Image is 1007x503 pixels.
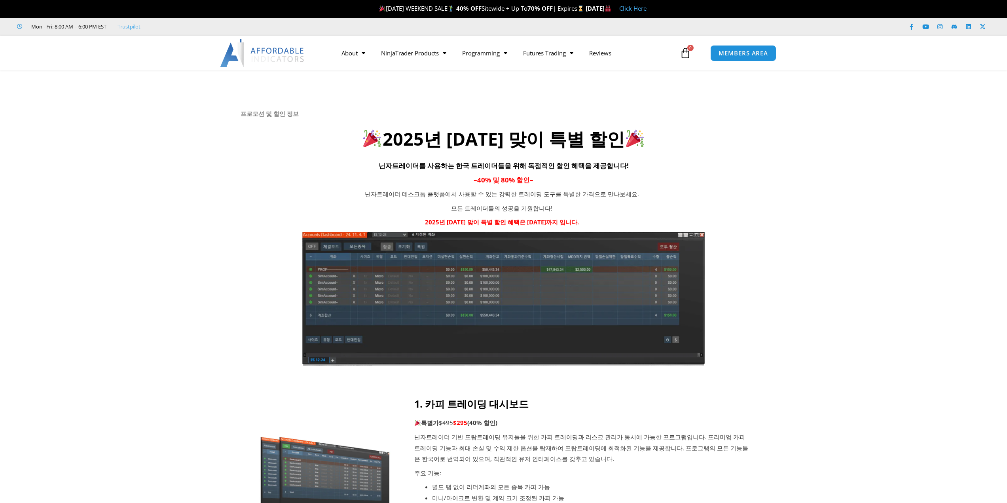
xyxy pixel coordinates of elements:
[241,127,767,151] h2: 2025년 [DATE] 맞이 특별 할인
[586,4,611,12] strong: [DATE]
[477,175,530,184] span: 40% 및 80% 할인
[530,175,533,184] span: –
[719,50,768,56] span: MEMBERS AREA
[467,419,497,427] b: (40% 할인)
[578,6,584,11] img: ⌛
[619,4,647,12] a: Click Here
[414,432,751,465] p: 닌자트레이더 기반 프랍트레이딩 유저들을 위한 카피 트레이딩과 리스크 관리가 동시에 가능한 프로그램입니다. 프리미엄 카피 트레이딩 기능과 최대 손실 및 수익 제한 옵션을 탑재하...
[301,231,706,366] img: KoreanTranslation | Affordable Indicators – NinjaTrader
[363,129,381,147] img: 🎉
[456,4,482,12] strong: 40% OFF
[373,44,454,62] a: NinjaTrader Products
[414,468,751,479] p: 주요 기능:
[379,161,629,170] span: 닌자트레이더를 사용하는 한국 트레이더들을 위해 독점적인 할인 혜택을 제공합니다!
[339,189,665,200] p: 닌자트레이더 데스크톱 플랫폼에서 사용할 수 있는 강력한 트레이딩 도구를 특별한 가격으로 만나보세요.
[448,6,454,11] img: 🏌️‍♂️
[339,203,665,214] p: 모든 트레이더들의 성공을 기원합니다!
[439,419,453,427] span: $495
[118,22,140,31] a: Trustpilot
[515,44,581,62] a: Futures Trading
[474,175,477,184] span: –
[379,6,385,11] img: 🎉
[605,6,611,11] img: 🏭
[29,22,106,31] span: Mon - Fri: 8:00 AM – 6:00 PM EST
[415,420,421,426] img: 🎉
[377,4,585,12] span: [DATE] WEEKEND SALE Sitewide + Up To | Expires
[425,218,579,226] strong: 2025년 [DATE] 맞이 특별 할인 혜택은 [DATE]까지 입니다.
[581,44,619,62] a: Reviews
[710,45,776,61] a: MEMBERS AREA
[626,129,644,147] img: 🎉
[220,39,305,67] img: LogoAI | Affordable Indicators – NinjaTrader
[334,44,373,62] a: About
[453,419,467,427] span: $295
[414,419,439,427] strong: 특별가
[334,44,678,62] nav: Menu
[687,45,694,51] span: 0
[527,4,553,12] strong: 70% OFF
[454,44,515,62] a: Programming
[668,42,703,65] a: 0
[241,110,767,118] h6: 프로모션 및 할인 정보
[432,482,751,493] li: 별도 탭 없이 리더계좌의 모든 종목 카피 가능
[414,397,529,410] strong: 1. 카피 트레이딩 대시보드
